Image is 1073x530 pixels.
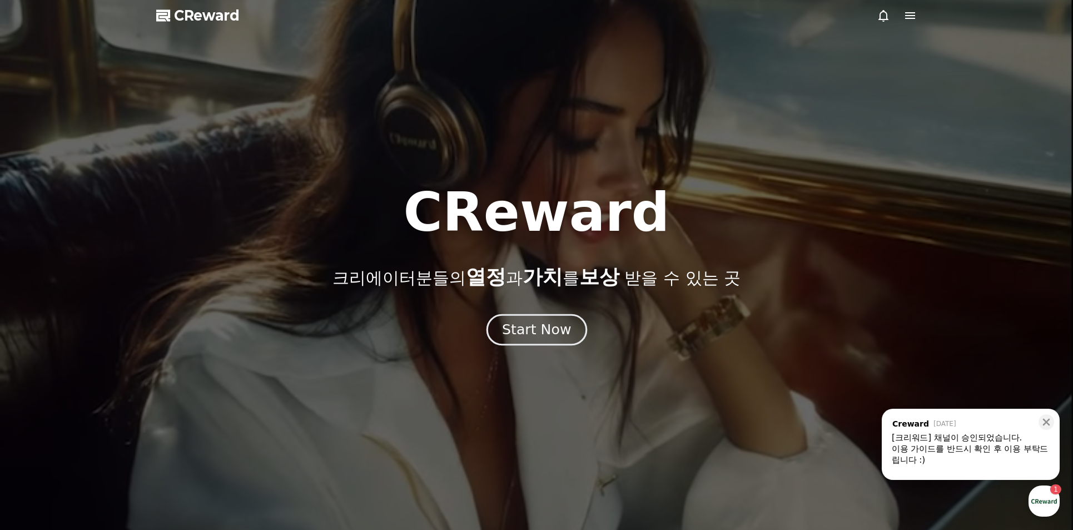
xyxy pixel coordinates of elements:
a: 1대화 [73,353,143,380]
a: CReward [156,7,240,24]
span: CReward [174,7,240,24]
button: Start Now [486,314,587,345]
span: 대화 [102,370,115,379]
h1: CReward [403,186,669,239]
span: 가치 [523,265,563,288]
a: Start Now [489,326,585,336]
span: 열정 [466,265,506,288]
a: 설정 [143,353,213,380]
span: 홈 [35,369,42,378]
a: 홈 [3,353,73,380]
div: Start Now [502,320,571,339]
span: 설정 [172,369,185,378]
span: 보상 [579,265,619,288]
span: 1 [113,352,117,361]
p: 크리에이터분들의 과 를 받을 수 있는 곳 [332,266,741,288]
